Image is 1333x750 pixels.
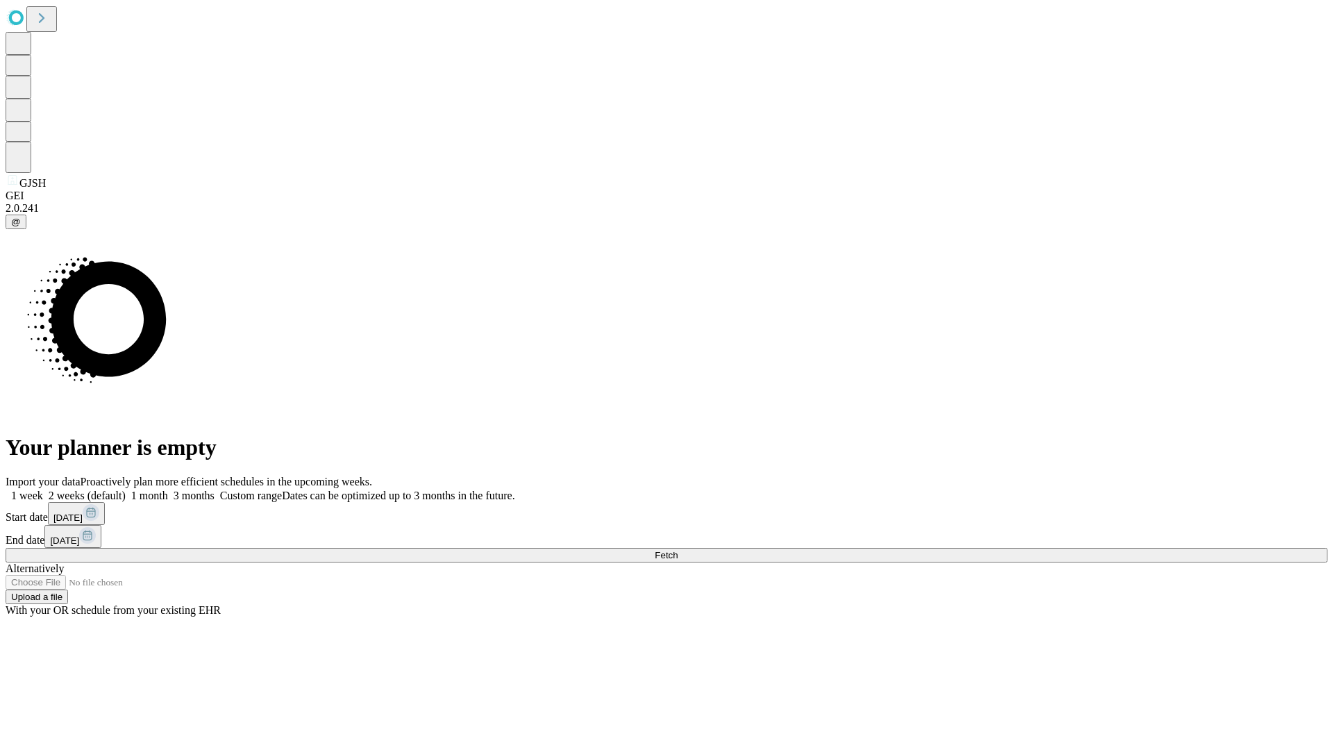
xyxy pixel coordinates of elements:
div: GEI [6,190,1327,202]
h1: Your planner is empty [6,435,1327,460]
span: With your OR schedule from your existing EHR [6,604,221,616]
div: 2.0.241 [6,202,1327,215]
span: Fetch [655,550,678,560]
button: Fetch [6,548,1327,562]
span: Dates can be optimized up to 3 months in the future. [282,490,514,501]
span: [DATE] [50,535,79,546]
button: @ [6,215,26,229]
span: GJSH [19,177,46,189]
span: 1 month [131,490,168,501]
span: 2 weeks (default) [49,490,126,501]
div: Start date [6,502,1327,525]
span: [DATE] [53,512,83,523]
span: @ [11,217,21,227]
span: 3 months [174,490,215,501]
div: End date [6,525,1327,548]
button: [DATE] [44,525,101,548]
button: Upload a file [6,590,68,604]
span: Custom range [220,490,282,501]
span: Import your data [6,476,81,487]
span: Alternatively [6,562,64,574]
span: Proactively plan more efficient schedules in the upcoming weeks. [81,476,372,487]
button: [DATE] [48,502,105,525]
span: 1 week [11,490,43,501]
